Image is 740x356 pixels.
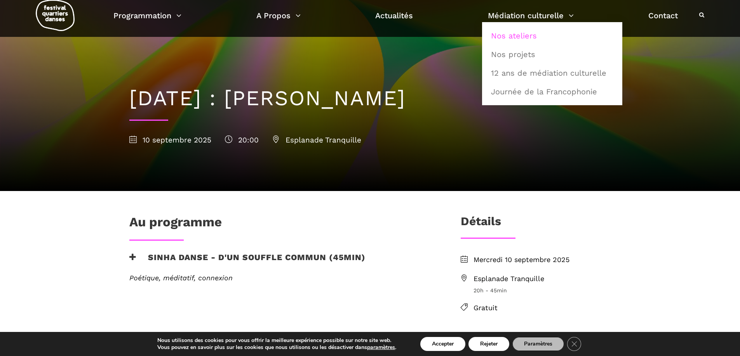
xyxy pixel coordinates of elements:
a: Journée de la Francophonie [486,83,618,101]
a: Contact [648,9,678,22]
a: Nos ateliers [486,27,618,45]
a: 12 ans de médiation culturelle [486,64,618,82]
a: Médiation culturelle [488,9,574,22]
p: Vous pouvez en savoir plus sur les cookies que nous utilisons ou les désactiver dans . [157,344,396,351]
button: Paramètres [512,337,564,351]
a: Nos projets [486,45,618,63]
a: A Propos [256,9,301,22]
p: Nous utilisons des cookies pour vous offrir la meilleure expérience possible sur notre site web. [157,337,396,344]
span: Esplanade Tranquille [474,273,611,285]
span: 20h - 45min [474,286,611,295]
h1: [DATE] : [PERSON_NAME] [129,86,611,111]
span: Gratuit [474,302,611,314]
em: Poétique, méditatif, connexion [129,274,233,282]
button: Rejeter [468,337,509,351]
button: Accepter [420,337,465,351]
button: paramètres [367,344,395,351]
h3: Sinha Danse - D'un souffle commun (45min) [129,252,366,272]
h1: Au programme [129,214,222,234]
a: Programmation [113,9,181,22]
span: 10 septembre 2025 [129,135,211,144]
h3: Détails [461,214,501,234]
span: Esplanade Tranquille [272,135,361,144]
span: Mercredi 10 septembre 2025 [474,254,611,266]
button: Close GDPR Cookie Banner [567,337,581,351]
a: Actualités [375,9,413,22]
span: 20:00 [225,135,259,144]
